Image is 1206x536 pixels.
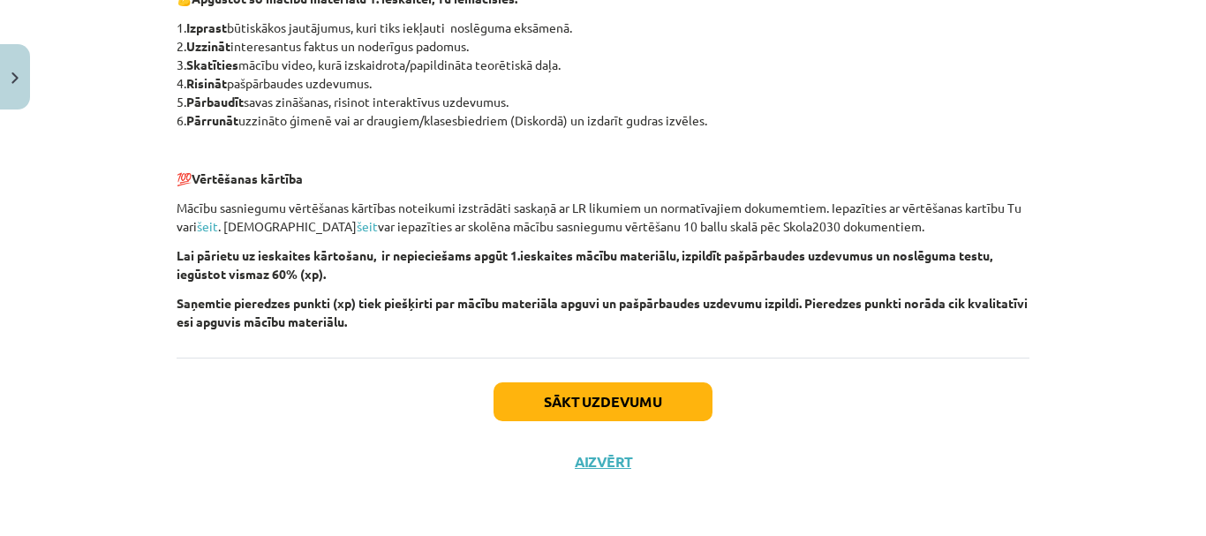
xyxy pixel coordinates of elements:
[177,199,1029,236] p: Mācību sasniegumu vērtēšanas kārtības noteikumi izstrādāti saskaņā ar LR likumiem un normatīvajie...
[186,94,244,109] strong: Pārbaudīt
[177,19,1029,130] p: 1. būtiskākos jautājumus, kuri tiks iekļauti noslēguma eksāmenā. 2. interesantus faktus un noderī...
[186,38,230,54] strong: Uzzināt
[186,75,227,91] strong: Risināt
[569,453,637,471] button: Aizvērt
[186,19,227,35] strong: Izprast
[177,247,992,282] strong: Lai pārietu uz ieskaites kārtošanu, ir nepieciešams apgūt 1.ieskaites mācību materiālu, izpildīt ...
[192,170,303,186] strong: Vērtēšanas kārtība
[177,295,1028,329] strong: Saņemtie pieredzes punkti (xp) tiek piešķirti par mācību materiāla apguvi un pašpārbaudes uzdevum...
[197,218,218,234] a: šeit
[186,57,238,72] strong: Skatīties
[11,72,19,84] img: icon-close-lesson-0947bae3869378f0d4975bcd49f059093ad1ed9edebbc8119c70593378902aed.svg
[494,382,712,421] button: Sākt uzdevumu
[357,218,378,234] a: šeit
[177,170,1029,188] p: 💯
[186,112,238,128] strong: Pārrunāt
